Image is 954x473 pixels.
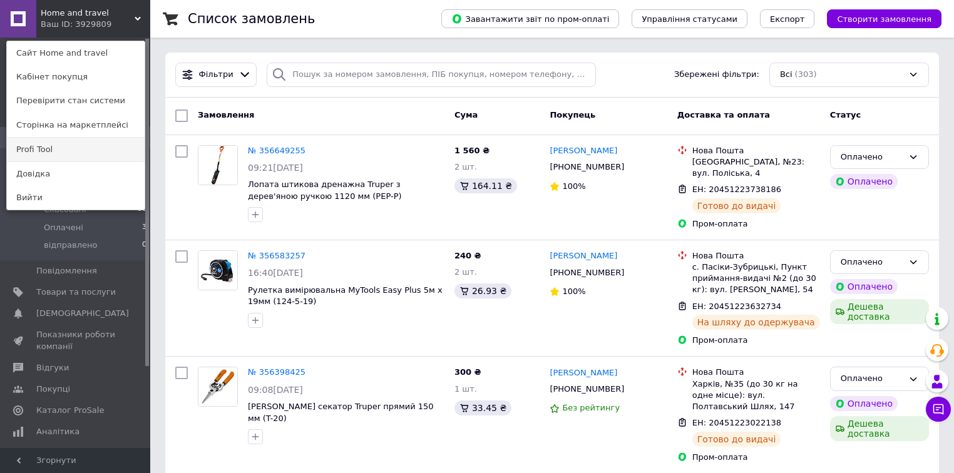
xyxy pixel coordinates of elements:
[36,329,116,352] span: Показники роботи компанії
[36,308,129,319] span: [DEMOGRAPHIC_DATA]
[550,250,617,262] a: [PERSON_NAME]
[7,113,145,137] a: Сторінка на маркетплейсі
[632,9,747,28] button: Управління статусами
[692,218,820,230] div: Пром-оплата
[454,384,477,394] span: 1 шт.
[248,402,434,423] a: [PERSON_NAME] секатор Truper прямий 150 мм (T-20)
[454,146,490,155] span: 1 560 ₴
[248,180,402,201] a: Лопата штикова дренажна Truper з дерев'яною ручкою 1120 мм (PEP-P)
[692,432,781,447] div: Готово до видачі
[692,156,820,179] div: [GEOGRAPHIC_DATA], №23: вул. Поліська, 4
[198,146,237,185] img: Фото товару
[7,138,145,161] a: Profi Tool
[198,367,237,406] img: Фото товару
[454,283,511,298] div: 26.93 ₴
[36,405,104,416] span: Каталог ProSale
[248,367,305,377] a: № 356398425
[441,9,619,28] button: Завантажити звіт по пром-оплаті
[692,185,781,194] span: ЕН: 20451223738186
[41,8,135,19] span: Home and travel
[692,262,820,296] div: с. Пасіки-Зубрицькі, Пункт приймання-видачі №2 (до 30 кг): вул. [PERSON_NAME], 54
[550,367,617,379] a: [PERSON_NAME]
[677,110,770,120] span: Доставка та оплата
[454,110,478,120] span: Cума
[760,9,815,28] button: Експорт
[36,287,116,298] span: Товари та послуги
[692,198,781,213] div: Готово до видачі
[830,299,929,324] div: Дешева доставка
[7,65,145,89] a: Кабінет покупця
[830,396,898,411] div: Оплачено
[198,145,238,185] a: Фото товару
[44,240,97,251] span: відправлено
[7,41,145,65] a: Сайт Home and travel
[692,145,820,156] div: Нова Пошта
[830,416,929,441] div: Дешева доставка
[692,302,781,311] span: ЕН: 20451223632734
[795,69,817,79] span: (303)
[142,240,146,251] span: 0
[830,174,898,189] div: Оплачено
[198,251,237,290] img: Фото товару
[550,110,595,120] span: Покупець
[7,162,145,186] a: Довідка
[837,14,931,24] span: Створити замовлення
[562,287,585,296] span: 100%
[188,11,315,26] h1: Список замовлень
[550,145,617,157] a: [PERSON_NAME]
[451,13,609,24] span: Завантажити звіт по пром-оплаті
[692,315,820,330] div: На шляху до одержувача
[780,69,792,81] span: Всі
[841,372,903,385] div: Оплачено
[562,403,620,412] span: Без рейтингу
[198,110,254,120] span: Замовлення
[198,250,238,290] a: Фото товару
[454,367,481,377] span: 300 ₴
[7,186,145,210] a: Вийти
[770,14,805,24] span: Експорт
[547,265,627,281] div: [PHONE_NUMBER]
[267,63,596,87] input: Пошук за номером замовлення, ПІБ покупця, номером телефону, Email, номером накладної
[36,384,70,395] span: Покупці
[248,146,305,155] a: № 356649255
[454,251,481,260] span: 240 ₴
[7,89,145,113] a: Перевірити стан системи
[692,418,781,427] span: ЕН: 20451223022138
[36,362,69,374] span: Відгуки
[830,110,861,120] span: Статус
[814,14,941,23] a: Створити замовлення
[692,335,820,346] div: Пром-оплата
[562,181,585,191] span: 100%
[41,19,93,30] div: Ваш ID: 3929809
[692,250,820,262] div: Нова Пошта
[692,452,820,463] div: Пром-оплата
[827,9,941,28] button: Створити замовлення
[674,69,759,81] span: Збережені фільтри:
[248,163,303,173] span: 09:21[DATE]
[36,265,97,277] span: Повідомлення
[642,14,737,24] span: Управління статусами
[248,268,303,278] span: 16:40[DATE]
[142,222,146,233] span: 3
[454,178,517,193] div: 164.11 ₴
[248,385,303,395] span: 09:08[DATE]
[547,159,627,175] div: [PHONE_NUMBER]
[454,162,477,171] span: 2 шт.
[830,279,898,294] div: Оплачено
[36,426,79,437] span: Аналітика
[199,69,233,81] span: Фільтри
[44,222,83,233] span: Оплачені
[454,267,477,277] span: 2 шт.
[926,397,951,422] button: Чат з покупцем
[454,400,511,415] div: 33.45 ₴
[547,381,627,397] div: [PHONE_NUMBER]
[841,151,903,164] div: Оплачено
[841,256,903,269] div: Оплачено
[692,367,820,378] div: Нова Пошта
[248,285,443,307] a: Рулетка вимірювальна MyTools Easy Plus 5м х 19мм (124-5-19)
[248,251,305,260] a: № 356583257
[198,367,238,407] a: Фото товару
